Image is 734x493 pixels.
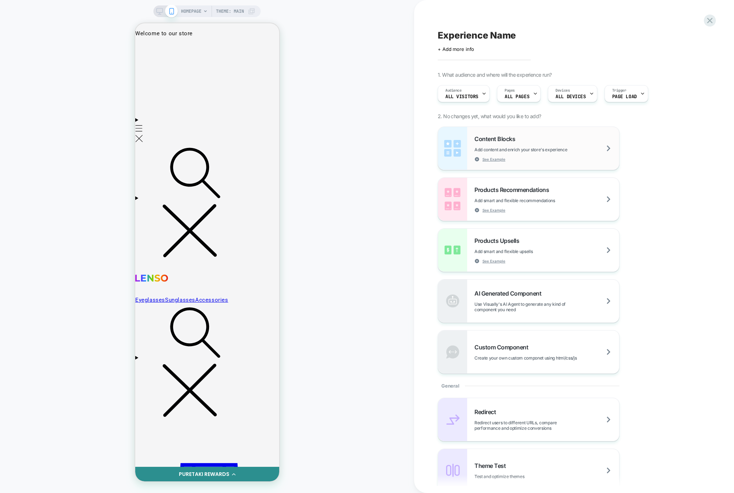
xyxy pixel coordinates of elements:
[505,88,515,93] span: Pages
[181,5,201,17] span: HOMEPAGE
[612,94,637,99] span: Page Load
[44,447,94,455] div: PURETAKI REWARDS
[505,94,529,99] span: ALL PAGES
[438,46,474,52] span: + Add more info
[474,147,603,152] span: Add content and enrich your store's experience
[474,249,569,254] span: Add smart and flexible upsells
[474,186,553,193] span: Products Recommendations
[474,135,519,143] span: Content Blocks
[438,72,551,78] span: 1. What audience and where will the experience run?
[474,408,500,416] span: Redirect
[482,258,505,264] span: See Example
[474,198,591,203] span: Add smart and flexible recommendations
[474,474,561,479] span: Test and optimize themes
[555,94,586,99] span: ALL DEVICES
[474,462,509,469] span: Theme Test
[216,5,244,17] span: Theme: MAIN
[474,355,613,361] span: Create your own custom componet using html/css/js
[445,94,478,99] span: All Visitors
[474,237,523,244] span: Products Upsells
[612,88,626,93] span: Trigger
[438,113,541,119] span: 2. No changes yet, what would you like to add?
[438,30,516,41] span: Experience Name
[445,88,462,93] span: Audience
[474,290,545,297] span: AI Generated Component
[438,374,619,398] div: General
[482,208,505,213] span: See Example
[555,88,570,93] span: Devices
[482,157,505,162] span: See Example
[60,273,93,281] a: Accessories
[474,420,619,431] span: Redirect users to different URLs, compare performance and optimize conversions
[30,273,60,281] a: Sunglasses
[474,344,532,351] span: Custom Component
[474,301,619,312] span: Use Visually's AI Agent to generate any kind of component you need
